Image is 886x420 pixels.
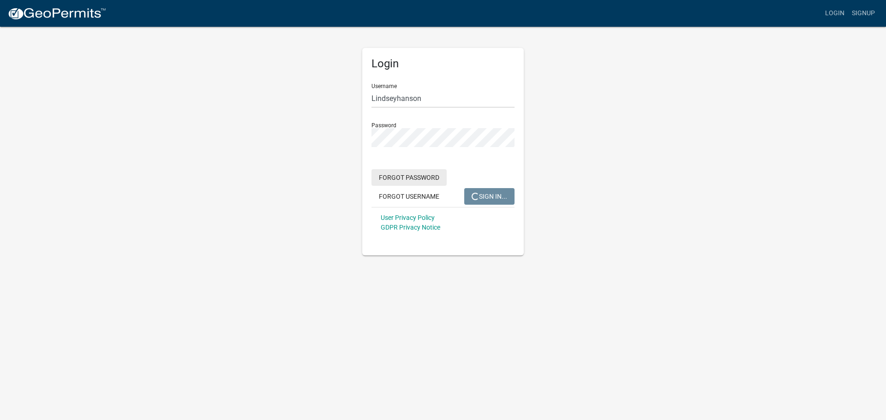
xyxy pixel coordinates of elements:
a: Login [821,5,848,22]
a: Signup [848,5,879,22]
button: Forgot Username [371,188,447,205]
button: SIGN IN... [464,188,515,205]
h5: Login [371,57,515,71]
button: Forgot Password [371,169,447,186]
a: GDPR Privacy Notice [381,224,440,231]
a: User Privacy Policy [381,214,435,221]
span: SIGN IN... [472,192,507,200]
